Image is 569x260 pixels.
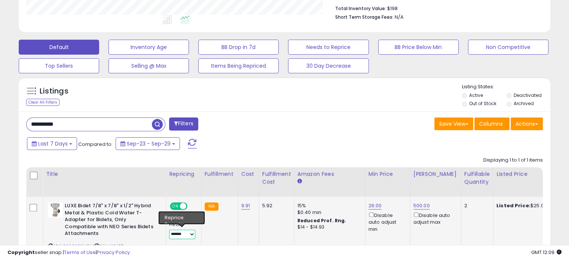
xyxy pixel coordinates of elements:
button: Non Competitive [468,40,548,55]
div: Fulfillment [205,170,235,178]
div: No further action is required from your side at this time. Please let me know if you have any oth... [12,198,117,249]
strong: Copyright [7,249,35,256]
b: LUXE Bidet 7/8" x 7/8" x 1/2" Hybrid Metal & Plastic Cold Water T-Adapter for Bidets, Only Compat... [65,202,156,239]
button: Actions [511,117,543,130]
li: You can cancel anytime, but since it’s a discounted long-term plan, there are no refunds for unus... [18,78,117,99]
p: Listing States: [462,83,550,91]
div: Repricing [169,170,198,178]
button: BB Drop in 7d [198,40,279,55]
b: Total Inventory Value: [335,5,386,12]
b: Keirth [45,141,61,147]
div: $14 - $14.93 [297,224,360,230]
a: Terms of Use [64,249,96,256]
div: Listed Price [496,170,561,178]
div: Preset: [169,222,196,239]
button: Sep-23 - Sep-29 [116,137,180,150]
button: BB Price Below Min [378,40,459,55]
div: 15% [297,202,360,209]
button: Inventory Age [108,40,189,55]
span: Columns [479,120,503,128]
div: joined the conversation [45,141,114,147]
div: Keirth says… [6,156,144,259]
div: $25.00 [496,202,559,209]
div: Disable auto adjust max [413,211,455,226]
img: Profile image for Keirth [36,140,43,148]
button: Last 7 Days [27,137,77,150]
button: Items Being Repriced [198,58,279,73]
div: Amazon Fees [297,170,362,178]
div: Min Price [368,170,407,178]
div: Disable auto adjust min [368,211,404,233]
div: Fulfillable Quantity [464,170,490,186]
div: HI Fame, That's great! I'm happy to confirm that you want to continue with the . [12,161,117,198]
button: Upload attachment [12,227,18,233]
button: Gif picker [36,227,42,233]
button: Filters [169,117,198,131]
label: Archived [513,100,533,107]
img: 41fXGVqIyNL._SL40_.jpg [48,202,63,217]
small: FBA [205,202,218,211]
span: | SKU: W2497 [93,243,123,249]
div: I understand, we want to continue with the monthly plan. [27,110,144,133]
button: 30 Day Decrease [288,58,368,73]
h1: Keirth [36,4,54,9]
a: 9.91 [241,202,250,209]
button: Columns [474,117,510,130]
h5: Listings [40,86,68,97]
div: Clear All Filters [26,99,59,106]
button: Home [117,3,131,17]
div: HI Fame,That's great! I'm happy to confirm that you want to continue with themonthly billing plan... [6,156,123,253]
span: Last 7 Days [38,140,68,147]
b: Short Term Storage Fees: [335,14,394,20]
button: Emoji picker [24,227,30,233]
span: N/A [395,13,404,21]
div: Close [131,3,145,16]
a: B09CGF9WT4 [63,243,92,250]
span: OFF [186,203,198,209]
span: ON [171,203,180,209]
button: Start recording [48,227,53,233]
a: Privacy Policy [97,249,130,256]
div: seller snap | | [7,249,130,256]
p: Active 45m ago [36,9,74,17]
small: Amazon Fees. [297,178,302,185]
div: I understand, we want to continue with the monthly plan. [33,114,138,129]
div: 2 [464,202,487,209]
button: Needs to Reprice [288,40,368,55]
li: $198 [335,3,537,12]
li: While the annual plan is non-refundable, we always aim to work with sellers long term, so if some... [18,42,117,76]
button: Default [19,40,99,55]
div: [PERSON_NAME] [413,170,458,178]
span: Compared to: [78,141,113,148]
textarea: Message… [6,211,143,224]
div: Title [46,170,163,178]
b: Listed Price: [496,202,530,209]
li: The annual plan is paid upfront (and then yearly) in one payment of 5,100, not monthly. [18,19,117,40]
span: Sep-23 - Sep-29 [127,140,171,147]
button: Save View [434,117,473,130]
span: 2025-10-7 12:09 GMT [531,249,562,256]
button: go back [5,3,19,17]
a: 26.00 [368,202,382,209]
div: Displaying 1 to 1 of 1 items [483,157,543,164]
label: Out of Stock [469,100,496,107]
div: Win BuyBox [169,214,196,221]
div: Fulfillment Cost [262,170,291,186]
div: $0.40 min [297,209,360,216]
a: 500.00 [413,202,430,209]
div: Cost [241,170,256,178]
div: Fame says… [6,110,144,139]
img: Profile image for Keirth [21,4,33,16]
button: Selling @ Max [108,58,189,73]
label: Active [469,92,483,98]
b: Reduced Prof. Rng. [297,217,346,224]
button: Send a message… [128,224,140,236]
label: Deactivated [513,92,541,98]
div: Keirth says… [6,139,144,156]
button: Top Sellers [19,58,99,73]
div: 5.92 [262,202,288,209]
